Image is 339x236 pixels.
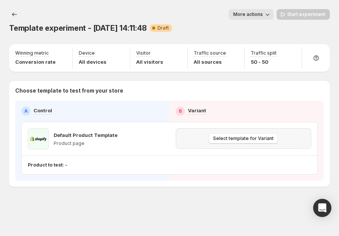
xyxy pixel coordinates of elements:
[194,58,226,66] p: All sources
[179,108,182,114] h2: B
[54,131,118,139] p: Default Product Template
[233,11,263,17] span: More actions
[79,50,95,56] p: Device
[136,58,163,66] p: All visitors
[194,50,226,56] p: Traffic source
[28,162,67,168] p: Product to test: -
[28,128,49,149] img: Default Product Template
[15,87,324,94] p: Choose template to test from your store
[158,25,169,31] span: Draft
[208,133,278,144] button: Select template for Variant
[251,58,277,66] p: 50 - 50
[136,50,151,56] p: Visitor
[213,135,274,142] span: Select template for Variant
[229,9,274,20] button: More actions
[251,50,277,56] p: Traffic split
[313,199,331,217] div: Open Intercom Messenger
[24,108,28,114] h2: A
[33,107,52,114] p: Control
[15,58,56,66] p: Conversion rate
[9,24,147,33] span: Template experiment - [DATE] 14:11:48
[9,9,20,20] button: Experiments
[15,50,49,56] p: Winning metric
[79,58,107,66] p: All devices
[188,107,206,114] p: Variant
[54,140,118,146] p: Product page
